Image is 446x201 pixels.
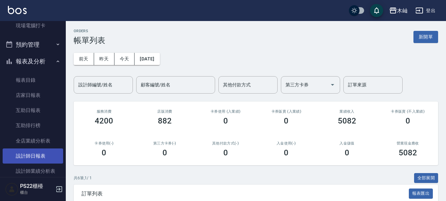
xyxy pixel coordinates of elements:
[397,7,408,15] div: 木屾
[413,33,438,40] a: 新開單
[409,189,433,199] button: 報表匯出
[20,183,54,190] h5: PS22櫃檯
[142,141,187,145] h2: 第三方卡券(-)
[203,141,248,145] h2: 其他付款方式(-)
[74,36,105,45] h3: 帳單列表
[345,148,349,157] h3: 0
[203,109,248,114] h2: 卡券使用 (入業績)
[20,190,54,195] p: 櫃台
[95,116,113,125] h3: 4200
[413,31,438,43] button: 新開單
[399,148,417,157] h3: 5082
[142,109,187,114] h2: 店販消費
[82,141,127,145] h2: 卡券使用(-)
[409,190,433,196] a: 報表匯出
[158,116,172,125] h3: 882
[325,141,370,145] h2: 入金儲值
[5,183,18,196] img: Person
[162,148,167,157] h3: 0
[82,190,409,197] span: 訂單列表
[370,4,383,17] button: save
[74,53,94,65] button: 前天
[3,148,63,164] a: 設計師日報表
[414,173,438,183] button: 全部展開
[385,109,430,114] h2: 卡券販賣 (不入業績)
[3,53,63,70] button: 報表及分析
[3,103,63,118] a: 互助日報表
[74,29,105,33] h2: ORDERS
[114,53,135,65] button: 今天
[3,164,63,179] a: 設計師業績分析表
[94,53,114,65] button: 昨天
[74,175,92,181] p: 共 6 筆, 1 / 1
[413,5,438,17] button: 登出
[327,79,338,90] button: Open
[3,36,63,53] button: 預約管理
[135,53,160,65] button: [DATE]
[3,18,63,33] a: 現場電腦打卡
[102,148,106,157] h3: 0
[3,73,63,88] a: 報表目錄
[223,116,228,125] h3: 0
[385,141,430,145] h2: 營業現金應收
[284,116,288,125] h3: 0
[406,116,410,125] h3: 0
[264,109,309,114] h2: 卡券販賣 (入業績)
[325,109,370,114] h2: 業績收入
[284,148,288,157] h3: 0
[3,118,63,133] a: 互助排行榜
[264,141,309,145] h2: 入金使用(-)
[338,116,356,125] h3: 5082
[3,88,63,103] a: 店家日報表
[8,6,27,14] img: Logo
[386,4,410,17] button: 木屾
[82,109,127,114] h3: 服務消費
[223,148,228,157] h3: 0
[3,133,63,148] a: 全店業績分析表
